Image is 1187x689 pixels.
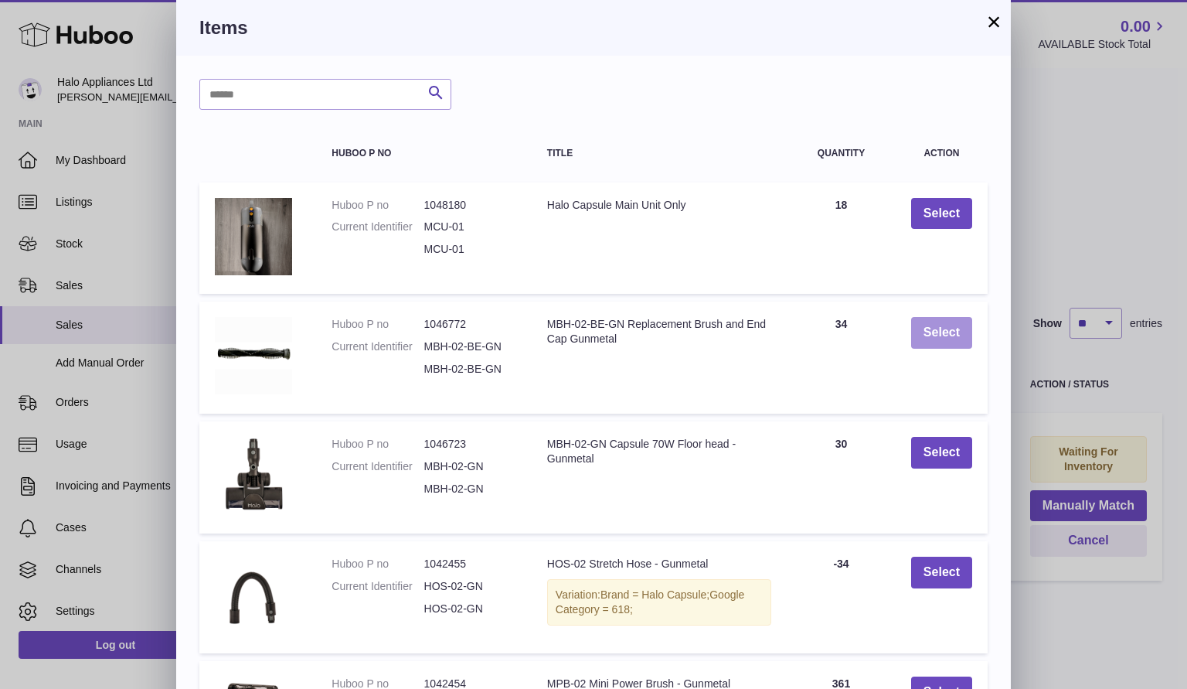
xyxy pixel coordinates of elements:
dd: 1046772 [424,317,516,332]
button: Select [911,557,972,588]
th: Huboo P no [316,133,532,174]
dt: Current Identifier [332,579,423,594]
th: Action [896,133,988,174]
td: -34 [787,541,896,653]
dd: MCU-01 [424,220,516,234]
dd: 1046723 [424,437,516,452]
dd: MBH-02-BE-GN [424,339,516,354]
dd: MCU-01 [424,242,516,257]
dt: Huboo P no [332,437,423,452]
dd: MBH-02-GN [424,459,516,474]
dd: MBH-02-BE-GN [424,362,516,377]
img: MBH-02-GN Capsule 70W Floor head - Gunmetal [215,437,292,514]
dt: Huboo P no [332,557,423,571]
div: MBH-02-BE-GN Replacement Brush and End Cap Gunmetal [547,317,771,346]
dt: Huboo P no [332,317,423,332]
dd: HOS-02-GN [424,579,516,594]
dd: 1048180 [424,198,516,213]
dd: MBH-02-GN [424,482,516,496]
span: Brand = Halo Capsule; [600,588,709,601]
img: MBH-02-BE-GN Replacement Brush and End Cap Gunmetal [215,317,292,394]
div: HOS-02 Stretch Hose - Gunmetal [547,557,771,571]
td: 34 [787,302,896,414]
img: Halo Capsule Main Unit Only [215,198,292,275]
dd: 1042455 [424,557,516,571]
img: HOS-02 Stretch Hose - Gunmetal [215,557,292,634]
dt: Current Identifier [332,339,423,354]
div: Variation: [547,579,771,626]
dt: Huboo P no [332,198,423,213]
td: 30 [787,421,896,534]
dt: Current Identifier [332,459,423,474]
td: 18 [787,182,896,295]
button: Select [911,317,972,349]
button: Select [911,198,972,230]
div: Halo Capsule Main Unit Only [547,198,771,213]
button: Select [911,437,972,469]
div: MBH-02-GN Capsule 70W Floor head - Gunmetal [547,437,771,466]
th: Title [532,133,787,174]
button: × [985,12,1003,31]
dd: HOS-02-GN [424,602,516,616]
dt: Current Identifier [332,220,423,234]
h3: Items [199,15,988,40]
th: Quantity [787,133,896,174]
